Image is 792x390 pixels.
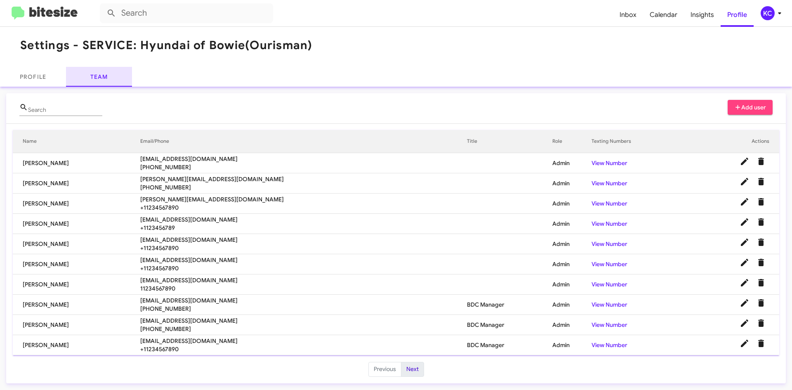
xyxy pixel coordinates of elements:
a: Insights [684,3,721,27]
span: [EMAIL_ADDRESS][DOMAIN_NAME] [140,256,467,264]
span: [PHONE_NUMBER] [140,163,467,171]
td: [PERSON_NAME] [13,194,140,214]
button: Delete User [753,194,769,210]
span: [EMAIL_ADDRESS][DOMAIN_NAME] [140,276,467,284]
td: [PERSON_NAME] [13,173,140,194]
td: [PERSON_NAME] [13,295,140,315]
a: View Number [592,159,627,167]
span: +1123456789 [140,224,467,232]
span: +11234567890 [140,203,467,212]
span: [EMAIL_ADDRESS][DOMAIN_NAME] [140,317,467,325]
span: [EMAIL_ADDRESS][DOMAIN_NAME] [140,337,467,345]
span: [PERSON_NAME][EMAIL_ADDRESS][DOMAIN_NAME] [140,195,467,203]
td: [PERSON_NAME] [13,153,140,173]
span: [PHONE_NUMBER] [140,325,467,333]
button: Delete User [753,315,769,331]
span: (Ourisman) [245,38,313,52]
td: [PERSON_NAME] [13,214,140,234]
span: [PHONE_NUMBER] [140,305,467,313]
button: Delete User [753,153,769,170]
a: Profile [721,3,754,27]
input: Name or Email [28,107,102,113]
button: Delete User [753,214,769,230]
span: 11234567890 [140,284,467,293]
span: +11234567890 [140,264,467,272]
a: View Number [592,321,627,329]
a: View Number [592,240,627,248]
button: Delete User [753,234,769,251]
td: [PERSON_NAME] [13,234,140,254]
td: [PERSON_NAME] [13,274,140,295]
td: Admin [552,234,592,254]
span: +11234567890 [140,345,467,353]
th: Texting Numbers [592,130,681,153]
span: [EMAIL_ADDRESS][DOMAIN_NAME] [140,296,467,305]
a: View Number [592,301,627,308]
th: Name [13,130,140,153]
td: Admin [552,173,592,194]
td: BDC Manager [467,335,552,355]
th: Email/Phone [140,130,467,153]
td: BDC Manager [467,295,552,315]
td: Admin [552,214,592,234]
td: Admin [552,194,592,214]
a: Calendar [643,3,684,27]
button: Delete User [753,335,769,352]
button: Delete User [753,173,769,190]
td: BDC Manager [467,315,552,335]
td: [PERSON_NAME] [13,315,140,335]
span: [EMAIL_ADDRESS][DOMAIN_NAME] [140,155,467,163]
td: [PERSON_NAME] [13,335,140,355]
a: View Number [592,281,627,288]
a: View Number [592,220,627,227]
td: Admin [552,315,592,335]
button: Next [401,362,424,377]
span: [EMAIL_ADDRESS][DOMAIN_NAME] [140,236,467,244]
span: [PERSON_NAME][EMAIL_ADDRESS][DOMAIN_NAME] [140,175,467,183]
th: Actions [681,130,779,153]
td: Admin [552,254,592,274]
a: View Number [592,180,627,187]
td: Admin [552,295,592,315]
td: Admin [552,274,592,295]
a: View Number [592,200,627,207]
div: KC [761,6,775,20]
h1: Settings - SERVICE: Hyundai of Bowie [20,39,313,52]
th: Role [552,130,592,153]
span: [PHONE_NUMBER] [140,183,467,191]
span: +11234567890 [140,244,467,252]
td: Admin [552,153,592,173]
a: View Number [592,260,627,268]
td: [PERSON_NAME] [13,254,140,274]
th: Title [467,130,552,153]
button: Add user [728,100,773,115]
a: View Number [592,341,627,349]
a: Team [66,67,132,87]
td: Admin [552,335,592,355]
input: Search [100,3,273,23]
button: Delete User [753,274,769,291]
button: Delete User [753,295,769,311]
span: Add user [734,100,766,115]
button: KC [754,6,783,20]
a: Inbox [613,3,643,27]
button: Delete User [753,254,769,271]
span: [EMAIL_ADDRESS][DOMAIN_NAME] [140,215,467,224]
